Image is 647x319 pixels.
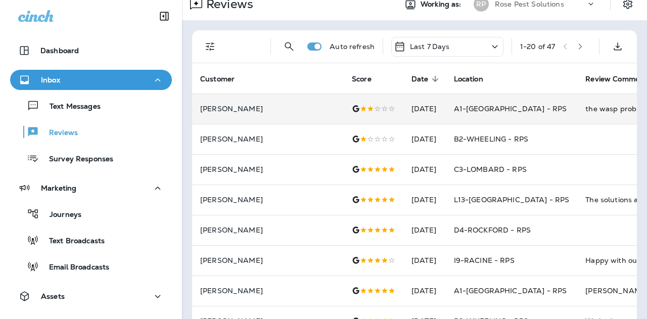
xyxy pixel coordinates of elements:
p: Survey Responses [39,155,113,164]
p: Text Messages [39,102,101,112]
p: Last 7 Days [410,42,450,51]
button: Journeys [10,203,172,224]
p: [PERSON_NAME] [200,287,336,295]
span: Score [352,75,372,83]
p: [PERSON_NAME] [200,196,336,204]
button: Text Broadcasts [10,230,172,251]
span: A1-[GEOGRAPHIC_DATA] - RPS [454,104,567,113]
button: Filters [200,36,220,57]
span: L13-[GEOGRAPHIC_DATA] - RPS [454,195,570,204]
p: Reviews [39,128,78,138]
span: Location [454,75,483,83]
p: [PERSON_NAME] [200,226,336,234]
p: Email Broadcasts [39,263,109,272]
span: Location [454,74,496,83]
td: [DATE] [403,245,446,276]
button: Collapse Sidebar [150,6,178,26]
p: Dashboard [40,47,79,55]
td: [DATE] [403,154,446,185]
p: [PERSON_NAME] [200,256,336,264]
p: Inbox [41,76,60,84]
button: Search Reviews [279,36,299,57]
p: Marketing [41,184,76,192]
span: Review Comment [585,75,647,83]
p: [PERSON_NAME] [200,165,336,173]
button: Assets [10,286,172,306]
td: [DATE] [403,185,446,215]
td: [DATE] [403,124,446,154]
button: Email Broadcasts [10,256,172,277]
div: 1 - 20 of 47 [520,42,555,51]
span: D4-ROCKFORD - RPS [454,225,531,235]
td: [DATE] [403,276,446,306]
span: B2-WHEELING - RPS [454,134,528,144]
span: C3-LOMBARD - RPS [454,165,527,174]
p: Text Broadcasts [39,237,105,246]
p: [PERSON_NAME] [200,135,336,143]
span: Date [411,75,429,83]
span: Customer [200,74,248,83]
button: Export as CSV [608,36,628,57]
p: [PERSON_NAME] [200,105,336,113]
td: [DATE] [403,215,446,245]
span: Score [352,74,385,83]
p: Auto refresh [330,42,375,51]
button: Inbox [10,70,172,90]
p: Journeys [39,210,81,220]
span: I9-RACINE - RPS [454,256,515,265]
button: Dashboard [10,40,172,61]
button: Reviews [10,121,172,143]
td: [DATE] [403,94,446,124]
span: A1-[GEOGRAPHIC_DATA] - RPS [454,286,567,295]
button: Text Messages [10,95,172,116]
button: Survey Responses [10,148,172,169]
span: Date [411,74,442,83]
p: Assets [41,292,65,300]
span: Customer [200,75,235,83]
button: Marketing [10,178,172,198]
